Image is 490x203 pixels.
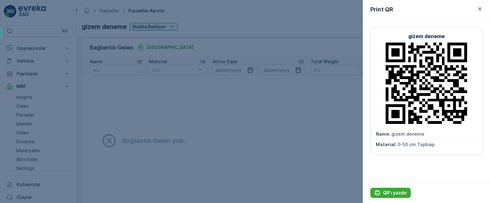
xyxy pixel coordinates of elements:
p: QR'ı yazdır [383,190,407,196]
span: 0-50 cm Topbaşı [397,142,435,147]
button: QR'ı yazdır [370,188,411,198]
span: Name : [376,131,391,137]
p: Print QR [370,5,393,14]
p: gizem deneme [408,32,445,40]
span: gizem deneme [391,131,424,137]
span: Material : [376,142,397,147]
